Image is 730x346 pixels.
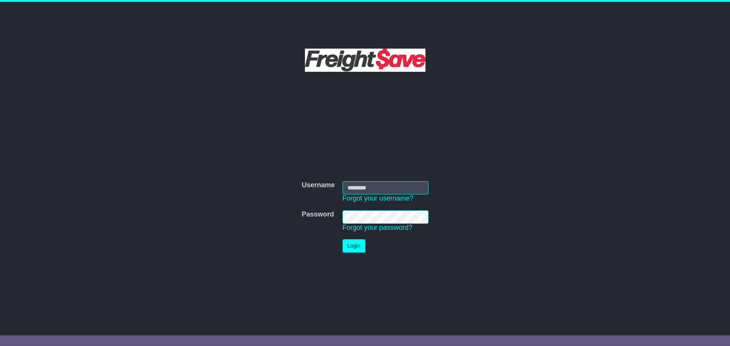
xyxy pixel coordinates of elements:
label: Username [302,181,335,190]
img: Freight Save [305,49,425,72]
a: Forgot your username? [343,194,414,202]
button: Login [343,239,365,253]
a: Forgot your password? [343,224,413,231]
label: Password [302,210,334,219]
